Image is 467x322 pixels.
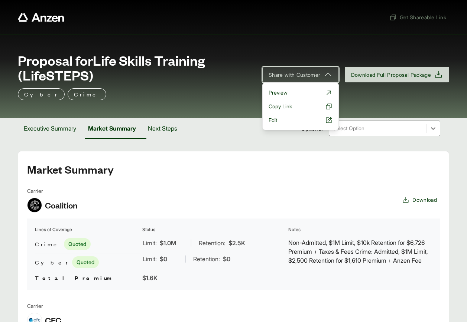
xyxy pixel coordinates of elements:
span: $1.0M [160,239,176,247]
span: $0 [223,254,230,263]
span: Quoted [64,238,91,250]
span: $1.6K [142,274,158,282]
span: Proposal for Life Skills Training (LifeSTEPS) [18,53,253,82]
span: | [185,255,187,263]
button: Get Shareable Link [386,10,449,24]
span: | [190,239,192,247]
span: Copy Link [269,102,292,110]
button: Next Steps [142,118,183,139]
button: Copy Link [266,99,335,113]
h2: Market Summary [27,163,440,175]
button: Share with Customer [262,67,339,82]
span: Carrier [27,302,61,310]
p: Non-Admitted, $1M Limit, $10k Retention for $6,726 Premium + Taxes & Fees Crime: Admitted, $1M Li... [288,238,432,265]
a: Anzen website [18,13,64,22]
th: Lines of Coverage [35,226,140,233]
span: Coalition [45,200,78,211]
img: Coalition [27,198,42,212]
th: Notes [288,226,432,233]
span: Quoted [72,256,99,268]
span: Total Premium [35,274,113,282]
span: Crime [35,240,61,249]
span: $0 [160,254,167,263]
span: Download [412,196,437,204]
a: Edit [266,113,335,127]
span: Retention: [193,254,220,263]
button: Download Full Proposal Package [345,67,450,82]
p: Crime [74,90,100,99]
span: Cyber [35,258,69,267]
span: Retention: [199,239,226,247]
button: Executive Summary [18,118,82,139]
span: $2.5K [228,239,245,247]
span: Limit: [143,239,157,247]
span: Carrier [27,187,78,195]
span: Edit [269,116,277,124]
a: Preview [266,86,335,99]
span: Download Full Proposal Package [351,71,431,79]
button: Market Summary [82,118,142,139]
th: Status [142,226,286,233]
span: Preview [269,89,288,96]
span: Get Shareable Link [389,13,446,21]
p: Cyber [24,90,58,99]
button: Download [399,193,440,207]
span: Limit: [143,254,157,263]
span: Share with Customer [269,71,321,79]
